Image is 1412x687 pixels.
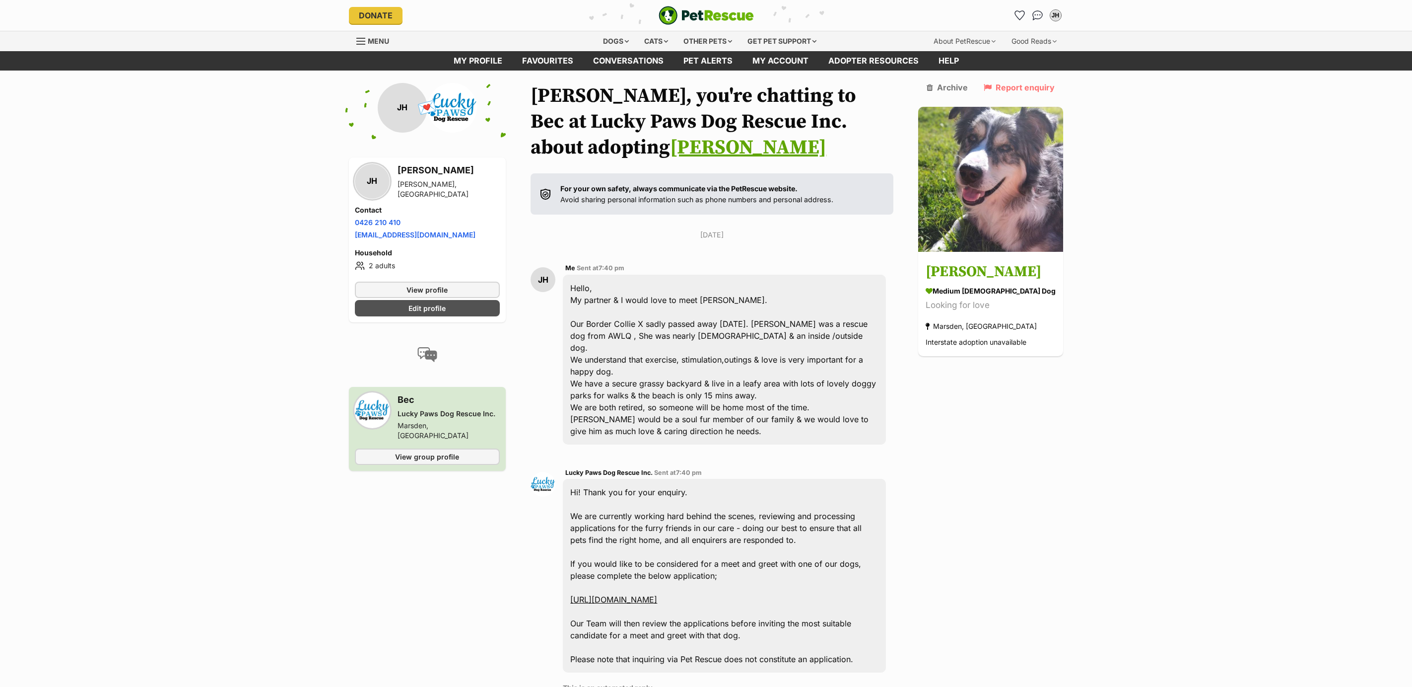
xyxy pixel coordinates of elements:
img: Lucky Paws Dog Rescue Inc. profile pic [355,393,390,428]
div: Get pet support [740,31,823,51]
img: logo-e224e6f780fb5917bec1dbf3a21bbac754714ae5b6737aabdf751b685950b380.svg [659,6,754,25]
span: Edit profile [408,303,446,313]
a: Help [929,51,969,71]
a: [EMAIL_ADDRESS][DOMAIN_NAME] [355,230,475,239]
span: Me [565,264,575,272]
a: PetRescue [659,6,754,25]
a: Edit profile [355,300,500,316]
p: [DATE] [531,229,893,240]
a: View profile [355,282,500,298]
a: My account [742,51,818,71]
div: [PERSON_NAME], [GEOGRAPHIC_DATA] [398,179,500,199]
p: Avoid sharing personal information such as phone numbers and personal address. [560,183,833,205]
span: Sent at [577,264,624,272]
div: Other pets [676,31,739,51]
span: View profile [406,285,448,295]
img: Lucky Paws Dog Rescue Inc. profile pic [531,472,555,497]
div: JH [531,267,555,292]
h1: [PERSON_NAME], you're chatting to Bec at Lucky Paws Dog Rescue Inc. about adopting [531,83,893,160]
a: conversations [583,51,673,71]
img: Havard [918,107,1063,252]
a: Archive [927,83,968,92]
a: My profile [444,51,512,71]
li: 2 adults [355,260,500,272]
h4: Contact [355,205,500,215]
a: Favourites [512,51,583,71]
a: [URL][DOMAIN_NAME] [570,595,657,605]
span: 💌 [416,97,439,118]
div: Marsden, [GEOGRAPHIC_DATA] [398,421,500,441]
span: Interstate adoption unavailable [926,338,1026,346]
div: medium [DEMOGRAPHIC_DATA] Dog [926,286,1056,296]
span: 7:40 pm [599,264,624,272]
div: Hi! Thank you for your enquiry. We are currently working hard behind the scenes, reviewing and pr... [563,479,886,673]
img: Lucky Paws Dog Rescue Inc. profile pic [427,83,477,133]
a: [PERSON_NAME] medium [DEMOGRAPHIC_DATA] Dog Looking for love Marsden, [GEOGRAPHIC_DATA] Interstat... [918,253,1063,356]
div: JH [355,164,390,199]
div: Dogs [596,31,636,51]
a: View group profile [355,449,500,465]
img: conversation-icon-4a6f8262b818ee0b60e3300018af0b2d0b884aa5de6e9bcb8d3d4eeb1a70a7c4.svg [417,347,437,362]
div: About PetRescue [927,31,1003,51]
div: Lucky Paws Dog Rescue Inc. [398,409,500,419]
span: 7:40 pm [676,469,702,476]
strong: For your own safety, always communicate via the PetRescue website. [560,184,798,193]
span: Lucky Paws Dog Rescue Inc. [565,469,653,476]
a: Conversations [1030,7,1046,23]
span: Menu [368,37,389,45]
h4: Household [355,248,500,258]
a: Menu [356,31,396,49]
a: 0426 210 410 [355,218,401,227]
div: Looking for love [926,299,1056,312]
a: Report enquiry [984,83,1055,92]
a: Favourites [1012,7,1028,23]
ul: Account quick links [1012,7,1064,23]
a: Adopter resources [818,51,929,71]
h3: Bec [398,393,500,407]
div: Good Reads [1005,31,1064,51]
span: Sent at [654,469,702,476]
span: View group profile [395,452,459,462]
div: JH [378,83,427,133]
a: [PERSON_NAME] [670,135,826,160]
button: My account [1048,7,1064,23]
a: Pet alerts [673,51,742,71]
div: Hello, My partner & I would love to meet [PERSON_NAME]. Our Border Collie X sadly passed away [DA... [563,275,886,445]
div: Marsden, [GEOGRAPHIC_DATA] [926,319,1037,333]
div: JH [1051,10,1061,20]
img: chat-41dd97257d64d25036548639549fe6c8038ab92f7586957e7f3b1b290dea8141.svg [1032,10,1043,20]
div: Cats [637,31,675,51]
h3: [PERSON_NAME] [398,163,500,177]
h3: [PERSON_NAME] [926,261,1056,283]
a: Donate [349,7,403,24]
